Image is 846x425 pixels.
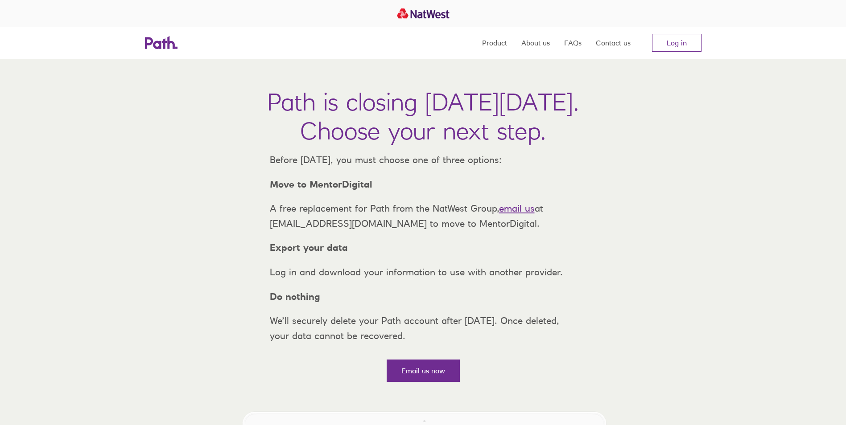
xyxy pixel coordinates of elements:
p: Log in and download your information to use with another provider. [263,265,584,280]
strong: Do nothing [270,291,320,302]
a: About us [521,27,550,59]
a: Email us now [387,360,460,382]
a: email us [499,203,535,214]
a: FAQs [564,27,582,59]
a: Log in [652,34,702,52]
h1: Path is closing [DATE][DATE]. Choose your next step. [267,87,579,145]
p: Before [DATE], you must choose one of three options: [263,152,584,168]
strong: Move to MentorDigital [270,179,372,190]
a: Contact us [596,27,631,59]
a: Product [482,27,507,59]
p: We’ll securely delete your Path account after [DATE]. Once deleted, your data cannot be recovered. [263,313,584,343]
p: A free replacement for Path from the NatWest Group, at [EMAIL_ADDRESS][DOMAIN_NAME] to move to Me... [263,201,584,231]
strong: Export your data [270,242,348,253]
